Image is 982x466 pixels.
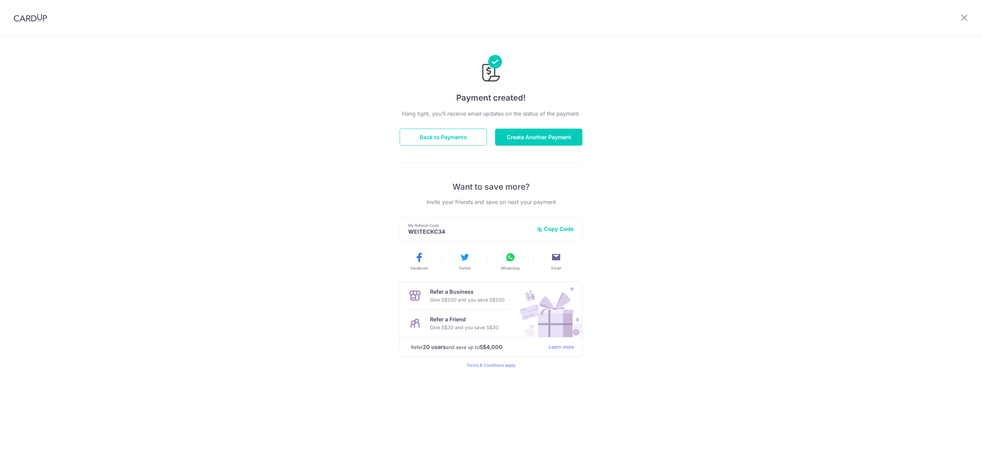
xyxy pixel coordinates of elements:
[537,225,574,232] button: Copy Code
[411,265,428,271] span: Facebook
[399,252,439,271] button: Facebook
[400,110,582,118] p: Hang tight, you’ll receive email updates on the status of the payment.
[408,223,532,228] p: My Referral Code
[490,252,531,271] button: WhatsApp
[423,343,446,351] strong: 20 users
[430,323,499,332] p: Give S$30 and you save S$30
[445,252,485,271] button: Twitter
[408,228,532,235] p: WEITECKC34
[495,129,582,146] button: Create Another Payment
[430,288,505,296] p: Refer a Business
[430,296,505,304] p: Give S$200 and you save S$200
[400,181,582,192] p: Want to save more?
[459,265,471,271] span: Twitter
[466,363,516,368] a: Terms & Conditions apply
[430,315,499,323] p: Refer a Friend
[536,252,576,271] button: Email
[480,55,502,84] img: Payments
[400,92,582,104] h4: Payment created!
[14,14,47,22] img: CardUp
[551,265,561,271] span: Email
[501,265,520,271] span: WhatsApp
[400,129,487,146] button: Back to Payments
[400,198,582,206] p: Invite your friends and save on next your payment
[549,343,574,351] a: Learn more
[411,343,543,351] p: Refer and save up to
[513,282,582,337] img: Refer
[479,343,503,351] strong: S$4,000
